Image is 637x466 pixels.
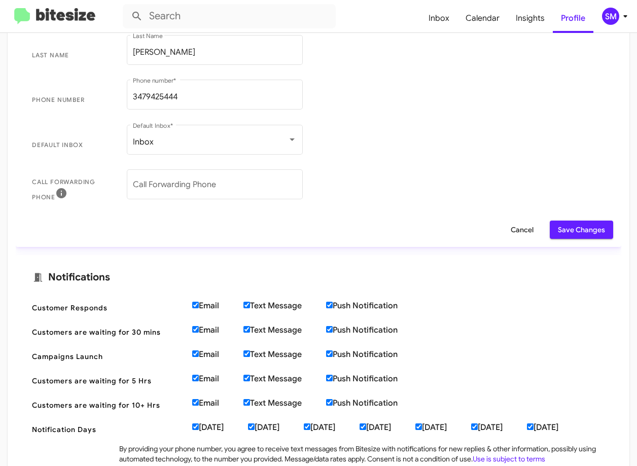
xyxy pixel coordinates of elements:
[415,422,471,433] label: [DATE]
[471,422,527,433] label: [DATE]
[192,374,243,384] label: Email
[304,422,360,433] label: [DATE]
[32,95,111,105] span: Phone number
[243,326,250,333] input: Text Message
[243,374,326,384] label: Text Message
[243,301,326,311] label: Text Message
[304,423,310,430] input: [DATE]
[602,8,619,25] div: SM
[550,221,613,239] button: Save Changes
[527,423,534,430] input: [DATE]
[360,423,366,430] input: [DATE]
[32,351,184,362] span: Campaigns Launch
[473,454,545,463] a: Use is subject to terms
[248,423,255,430] input: [DATE]
[558,221,605,239] span: Save Changes
[32,303,184,313] span: Customer Responds
[192,422,248,433] label: [DATE]
[326,374,422,384] label: Push Notification
[326,350,333,357] input: Push Notification
[593,8,626,25] button: SM
[326,349,422,360] label: Push Notification
[32,271,605,283] mat-card-title: Notifications
[192,325,243,335] label: Email
[326,398,422,408] label: Push Notification
[457,4,508,33] a: Calendar
[420,4,457,33] a: Inbox
[192,301,243,311] label: Email
[32,400,184,410] span: Customers are waiting for 10+ Hrs
[360,422,415,433] label: [DATE]
[192,349,243,360] label: Email
[326,375,333,381] input: Push Notification
[326,325,422,335] label: Push Notification
[32,424,184,435] span: Notification Days
[192,399,199,406] input: Email
[243,375,250,381] input: Text Message
[243,349,326,360] label: Text Message
[119,444,605,464] div: By providing your phone number, you agree to receive text messages from Bitesize with notificatio...
[326,399,333,406] input: Push Notification
[32,50,111,60] span: Last Name
[133,48,297,57] input: Example: Wick
[192,375,199,381] input: Email
[133,182,297,191] input: +000 000000000
[32,327,184,337] span: Customers are waiting for 30 mins
[511,221,534,239] span: Cancel
[192,350,199,357] input: Email
[123,4,336,28] input: Search
[243,398,326,408] label: Text Message
[32,140,111,150] span: Default Inbox
[133,137,154,147] span: Inbox
[243,399,250,406] input: Text Message
[553,4,593,33] a: Profile
[192,398,243,408] label: Email
[32,376,184,386] span: Customers are waiting for 5 Hrs
[508,4,553,33] a: Insights
[527,422,583,433] label: [DATE]
[243,302,250,308] input: Text Message
[503,221,542,239] button: Cancel
[243,325,326,335] label: Text Message
[415,423,422,430] input: [DATE]
[326,302,333,308] input: Push Notification
[243,350,250,357] input: Text Message
[471,423,478,430] input: [DATE]
[326,301,422,311] label: Push Notification
[248,422,304,433] label: [DATE]
[32,177,111,202] span: Call Forwarding Phone
[326,326,333,333] input: Push Notification
[192,302,199,308] input: Email
[192,423,199,430] input: [DATE]
[133,92,297,101] input: +000 000000000
[192,326,199,333] input: Email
